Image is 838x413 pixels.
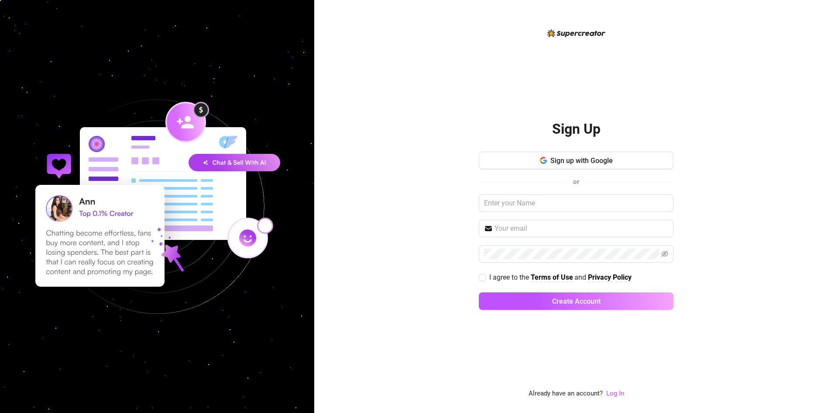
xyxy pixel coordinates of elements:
[606,389,624,399] a: Log In
[550,156,613,165] span: Sign up with Google
[479,292,673,310] button: Create Account
[531,273,573,282] a: Terms of Use
[661,250,668,257] span: eye-invisible
[6,56,308,358] img: signup-background-D0MIrEPF.svg
[495,223,668,234] input: Your email
[573,178,579,186] span: or
[529,389,603,399] span: Already have an account?
[489,273,531,281] span: I agree to the
[606,389,624,397] a: Log In
[547,29,605,37] img: logo-BBDzfeDw.svg
[479,152,673,169] button: Sign up with Google
[588,273,632,282] a: Privacy Policy
[552,297,601,305] span: Create Account
[552,120,601,138] h2: Sign Up
[479,194,673,212] input: Enter your Name
[531,273,573,281] strong: Terms of Use
[574,273,588,281] span: and
[588,273,632,281] strong: Privacy Policy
